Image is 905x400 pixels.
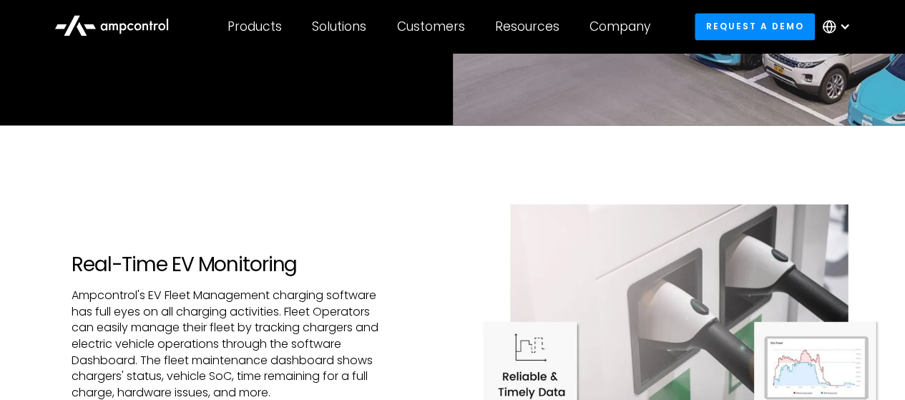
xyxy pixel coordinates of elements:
a: Request a demo [695,13,815,39]
div: Products [228,19,282,34]
div: Customers [397,19,465,34]
div: Resources [495,19,559,34]
div: Company [590,19,650,34]
div: Solutions [312,19,366,34]
p: Ampcontrol's EV Fleet Management charging software has full eyes on all charging activities. Flee... [72,288,381,400]
h2: Real-Time EV Monitoring [72,253,381,277]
